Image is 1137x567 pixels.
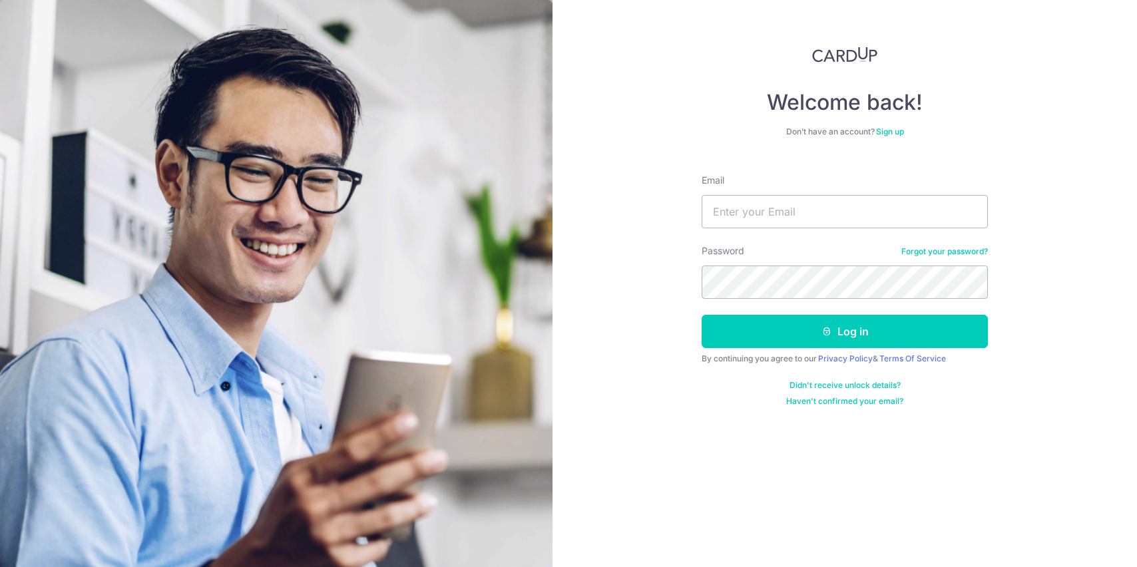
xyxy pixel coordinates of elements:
a: Forgot your password? [901,246,988,257]
label: Password [702,244,744,258]
button: Log in [702,315,988,348]
img: CardUp Logo [812,47,877,63]
a: Terms Of Service [879,353,946,363]
a: Privacy Policy [818,353,873,363]
input: Enter your Email [702,195,988,228]
div: Don’t have an account? [702,126,988,137]
h4: Welcome back! [702,89,988,116]
a: Sign up [876,126,904,136]
a: Didn't receive unlock details? [790,380,901,391]
a: Haven't confirmed your email? [786,396,903,407]
label: Email [702,174,724,187]
div: By continuing you agree to our & [702,353,988,364]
